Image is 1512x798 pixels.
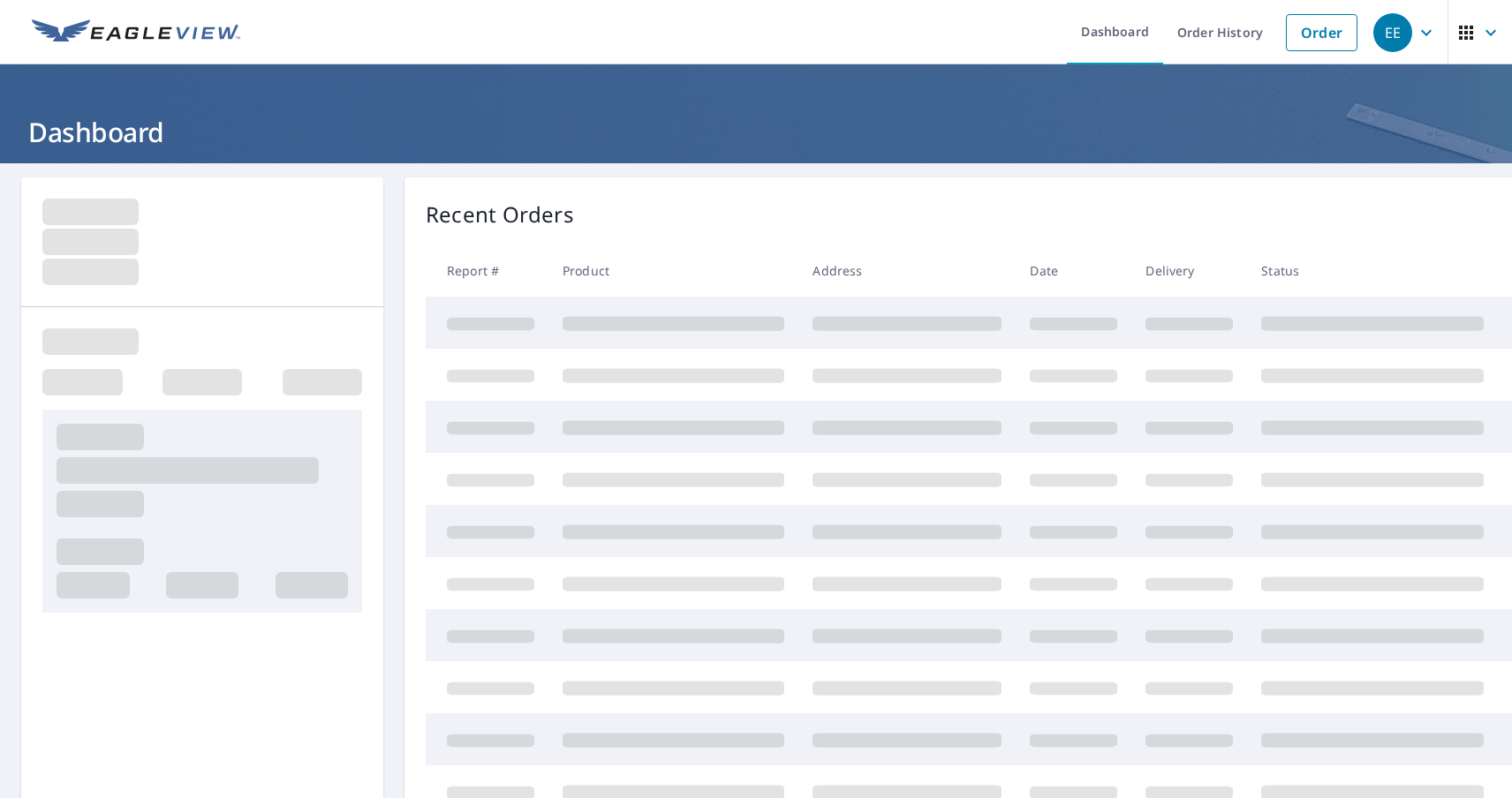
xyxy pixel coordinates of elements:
[1286,14,1357,51] a: Order
[1373,13,1412,52] div: EE
[21,114,1491,150] h1: Dashboard
[1016,245,1131,297] th: Date
[1247,245,1498,297] th: Status
[1131,245,1247,297] th: Delivery
[32,19,240,46] img: EV Logo
[798,245,1016,297] th: Address
[426,199,574,230] p: Recent Orders
[548,245,798,297] th: Product
[426,245,548,297] th: Report #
